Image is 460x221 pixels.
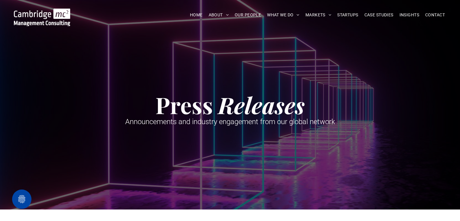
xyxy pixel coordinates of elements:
[361,10,396,20] a: CASE STUDIES
[14,9,70,16] a: Your Business Transformed | Cambridge Management Consulting
[334,10,361,20] a: STARTUPS
[14,8,70,26] img: Go to Homepage
[125,117,335,126] span: Announcements and industry engagement from our global network
[206,10,232,20] a: ABOUT
[218,90,305,120] strong: Releases
[232,10,264,20] a: OUR PEOPLE
[264,10,302,20] a: WHAT WE DO
[302,10,334,20] a: MARKETS
[422,10,448,20] a: CONTACT
[396,10,422,20] a: INSIGHTS
[155,90,213,120] strong: Press
[187,10,206,20] a: HOME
